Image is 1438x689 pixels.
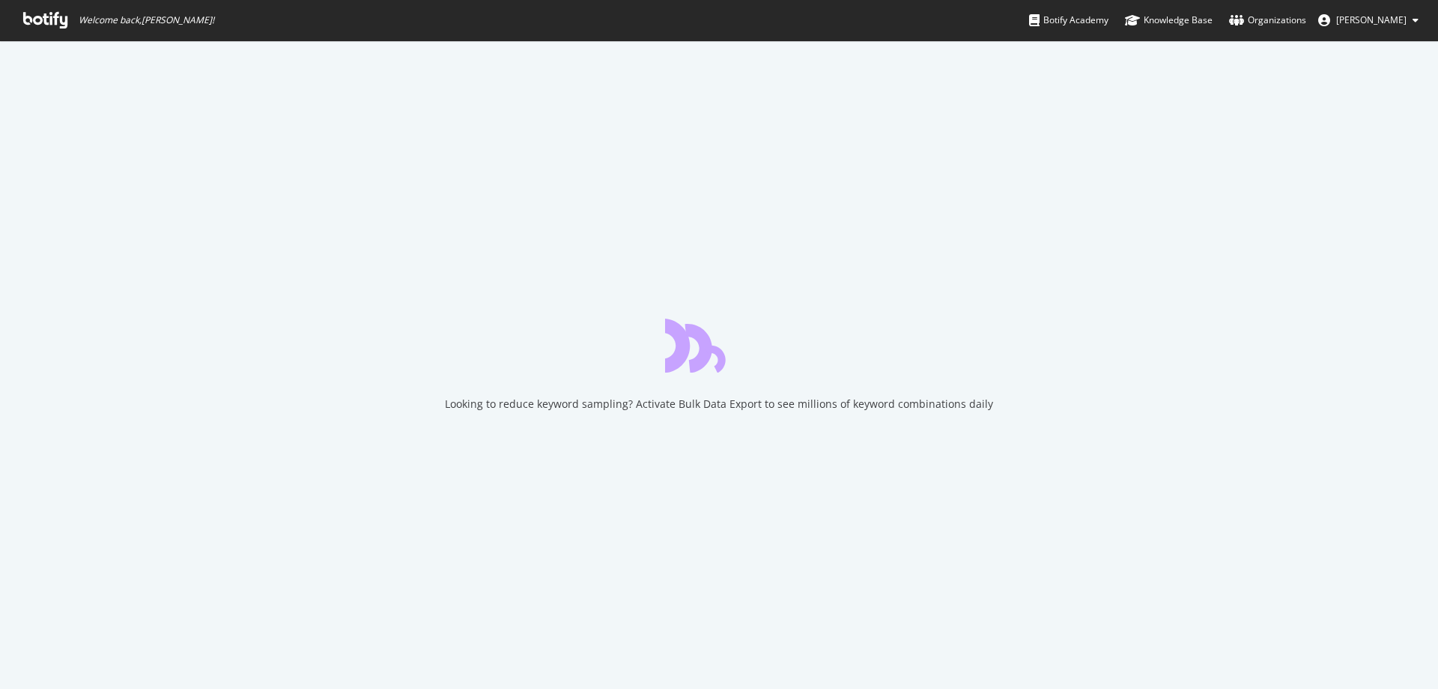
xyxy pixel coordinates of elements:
[79,14,214,26] span: Welcome back, [PERSON_NAME] !
[1029,13,1108,28] div: Botify Academy
[1336,13,1407,26] span: Jasmin Bodman
[665,319,773,373] div: animation
[1125,13,1213,28] div: Knowledge Base
[445,397,993,412] div: Looking to reduce keyword sampling? Activate Bulk Data Export to see millions of keyword combinat...
[1229,13,1306,28] div: Organizations
[1306,8,1431,32] button: [PERSON_NAME]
